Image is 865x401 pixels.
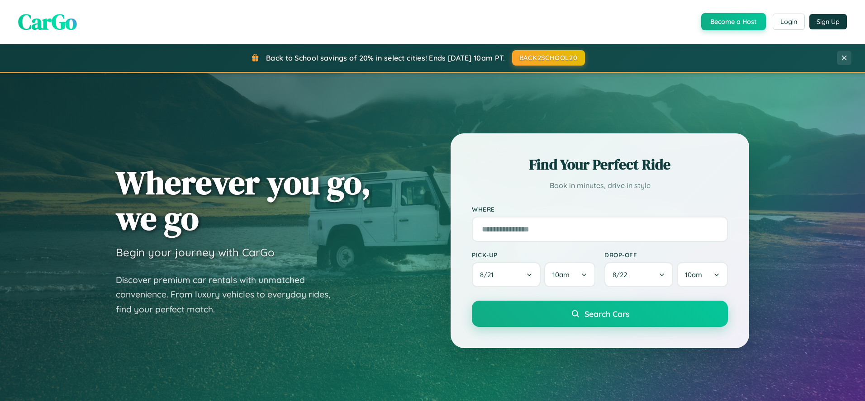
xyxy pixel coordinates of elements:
[116,165,371,236] h1: Wherever you go, we go
[604,262,673,287] button: 8/22
[552,270,570,279] span: 10am
[512,50,585,66] button: BACK2SCHOOL20
[472,262,541,287] button: 8/21
[585,309,629,319] span: Search Cars
[544,262,595,287] button: 10am
[480,270,498,279] span: 8 / 21
[472,155,728,175] h2: Find Your Perfect Ride
[266,53,505,62] span: Back to School savings of 20% in select cities! Ends [DATE] 10am PT.
[701,13,766,30] button: Become a Host
[116,273,342,317] p: Discover premium car rentals with unmatched convenience. From luxury vehicles to everyday rides, ...
[116,245,275,259] h3: Begin your journey with CarGo
[773,14,805,30] button: Login
[472,301,728,327] button: Search Cars
[604,251,728,259] label: Drop-off
[472,179,728,192] p: Book in minutes, drive in style
[809,14,847,29] button: Sign Up
[613,270,632,279] span: 8 / 22
[472,205,728,213] label: Where
[472,251,595,259] label: Pick-up
[685,270,702,279] span: 10am
[18,7,77,37] span: CarGo
[677,262,728,287] button: 10am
